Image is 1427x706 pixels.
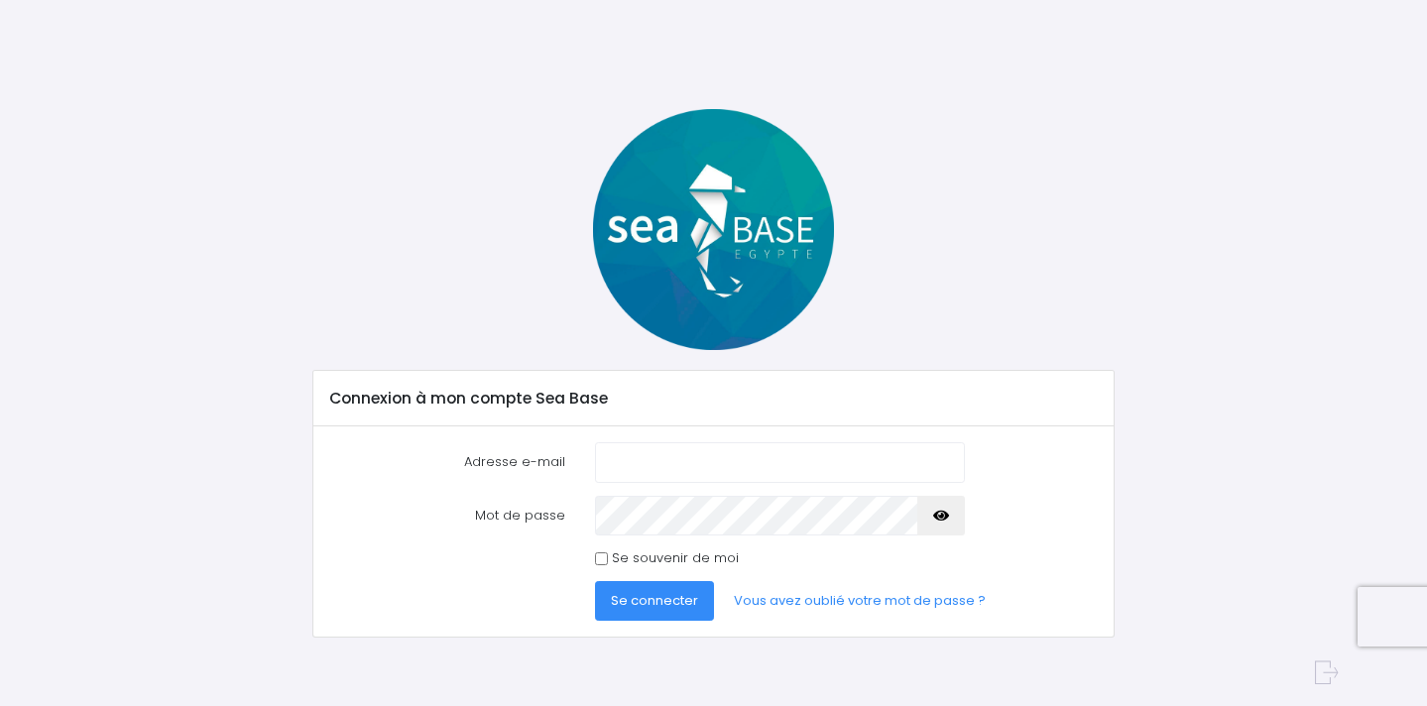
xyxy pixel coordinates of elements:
label: Se souvenir de moi [612,548,739,568]
div: Connexion à mon compte Sea Base [313,371,1114,426]
button: Se connecter [595,581,714,621]
label: Mot de passe [314,496,580,535]
label: Adresse e-mail [314,442,580,482]
span: Se connecter [611,591,698,610]
a: Vous avez oublié votre mot de passe ? [718,581,1002,621]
